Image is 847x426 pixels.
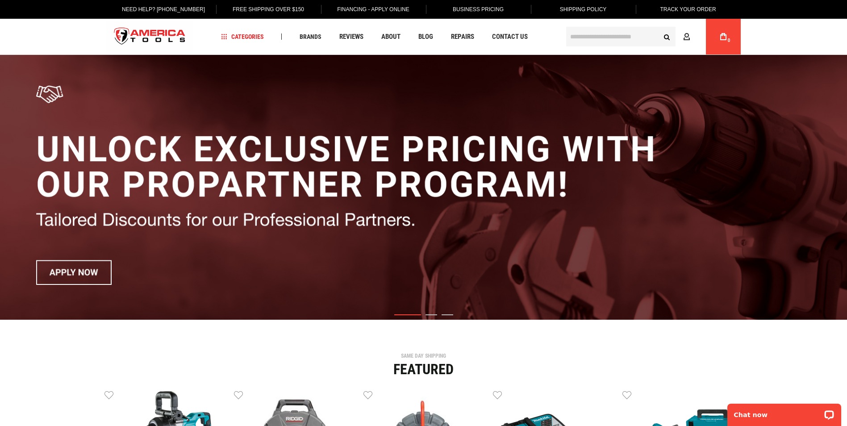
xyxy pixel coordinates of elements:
[659,28,676,45] button: Search
[447,31,478,43] a: Repairs
[377,31,405,43] a: About
[335,31,367,43] a: Reviews
[107,20,193,54] img: America Tools
[104,362,743,376] div: Featured
[381,33,401,40] span: About
[300,33,321,40] span: Brands
[217,31,268,43] a: Categories
[107,20,193,54] a: store logo
[451,33,474,40] span: Repairs
[414,31,437,43] a: Blog
[728,38,730,43] span: 0
[296,31,325,43] a: Brands
[492,33,528,40] span: Contact Us
[221,33,264,40] span: Categories
[418,33,433,40] span: Blog
[715,19,732,54] a: 0
[104,353,743,359] div: SAME DAY SHIPPING
[722,398,847,426] iframe: LiveChat chat widget
[560,6,607,13] span: Shipping Policy
[339,33,363,40] span: Reviews
[488,31,532,43] a: Contact Us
